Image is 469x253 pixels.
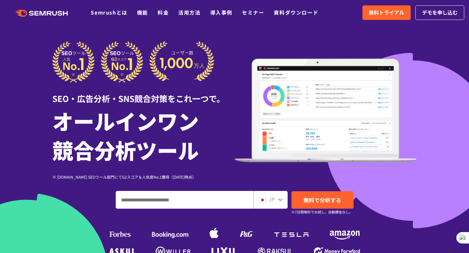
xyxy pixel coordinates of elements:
[422,9,458,17] span: デモを申し込む
[137,9,148,16] a: 機能
[210,9,232,16] a: 導入事例
[415,5,464,20] a: デモを申し込む
[369,9,404,17] span: 無料トライアル
[116,191,253,208] input: ドメイン、キーワードまたはURLを入力してください
[52,106,235,164] h1: オールインワン 競合分析ツール
[242,9,264,16] a: セミナー
[291,191,354,209] a: 無料で分析する
[291,209,353,215] small: ※7日間無料でお試し。自動課金なし。
[91,9,127,16] a: Semrushとは
[274,9,318,16] a: 資料ダウンロード
[178,9,200,16] a: 活用方法
[303,196,341,204] span: 無料で分析する
[52,174,235,180] div: ※ [DOMAIN_NAME] SEOツール部門にてG2スコア＆人気度No.1獲得（[DATE]時点）
[158,9,169,16] a: 料金
[269,195,275,203] span: JP
[362,5,411,20] a: 無料トライアル
[52,83,235,104] div: SEO・広告分析・SNS競合対策をこれ一つで。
